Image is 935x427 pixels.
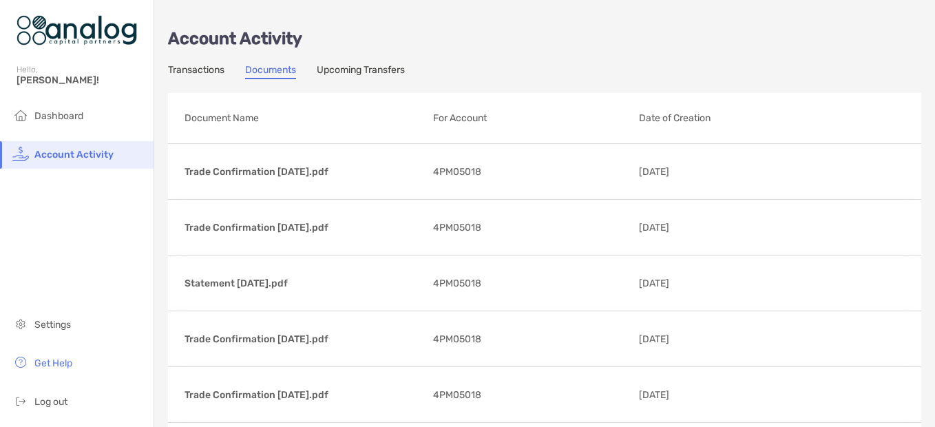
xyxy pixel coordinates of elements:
[12,315,29,332] img: settings icon
[12,393,29,409] img: logout icon
[185,275,422,292] p: Statement [DATE].pdf
[34,110,83,122] span: Dashboard
[245,64,296,79] a: Documents
[433,110,627,127] p: For Account
[12,354,29,371] img: get-help icon
[433,163,481,180] span: 4PM05018
[34,357,72,369] span: Get Help
[185,110,422,127] p: Document Name
[433,331,481,348] span: 4PM05018
[639,110,855,127] p: Date of Creation
[185,331,422,348] p: Trade Confirmation [DATE].pdf
[639,163,747,180] p: [DATE]
[34,396,67,408] span: Log out
[12,145,29,162] img: activity icon
[639,331,747,348] p: [DATE]
[34,319,71,331] span: Settings
[639,275,747,292] p: [DATE]
[12,107,29,123] img: household icon
[17,74,145,86] span: [PERSON_NAME]!
[168,64,224,79] a: Transactions
[433,275,481,292] span: 4PM05018
[317,64,405,79] a: Upcoming Transfers
[639,219,747,236] p: [DATE]
[185,163,422,180] p: Trade Confirmation [DATE].pdf
[639,386,747,404] p: [DATE]
[433,219,481,236] span: 4PM05018
[185,219,422,236] p: Trade Confirmation [DATE].pdf
[168,30,921,48] p: Account Activity
[185,386,422,404] p: Trade Confirmation [DATE].pdf
[17,6,137,55] img: Zoe Logo
[34,149,114,160] span: Account Activity
[433,386,481,404] span: 4PM05018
